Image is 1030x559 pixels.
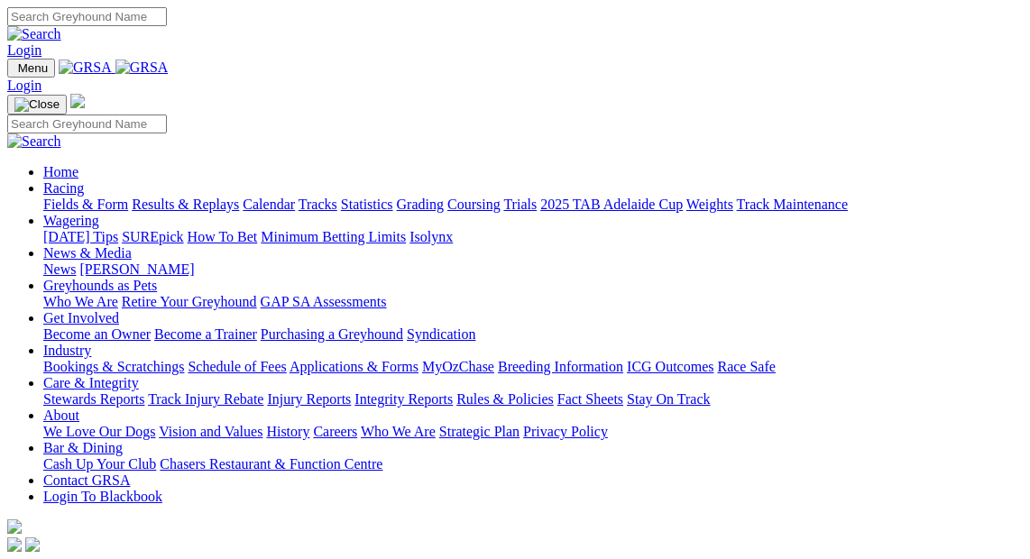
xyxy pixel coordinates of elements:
[14,97,60,112] img: Close
[43,310,119,325] a: Get Involved
[261,326,403,342] a: Purchasing a Greyhound
[43,326,1023,343] div: Get Involved
[59,60,112,76] img: GRSA
[7,95,67,115] button: Toggle navigation
[313,424,357,439] a: Careers
[540,197,683,212] a: 2025 TAB Adelaide Cup
[188,359,286,374] a: Schedule of Fees
[7,78,41,93] a: Login
[557,391,623,407] a: Fact Sheets
[43,213,99,228] a: Wagering
[409,229,453,244] a: Isolynx
[261,294,387,309] a: GAP SA Assessments
[7,519,22,534] img: logo-grsa-white.png
[43,261,1023,278] div: News & Media
[397,197,444,212] a: Grading
[267,391,351,407] a: Injury Reports
[43,197,1023,213] div: Racing
[43,489,162,504] a: Login To Blackbook
[43,424,155,439] a: We Love Our Dogs
[290,359,418,374] a: Applications & Forms
[154,326,257,342] a: Become a Trainer
[299,197,337,212] a: Tracks
[43,391,144,407] a: Stewards Reports
[122,229,183,244] a: SUREpick
[43,245,132,261] a: News & Media
[25,537,40,552] img: twitter.svg
[18,61,48,75] span: Menu
[7,537,22,552] img: facebook.svg
[43,440,123,455] a: Bar & Dining
[43,180,84,196] a: Racing
[43,408,79,423] a: About
[503,197,537,212] a: Trials
[439,424,520,439] a: Strategic Plan
[686,197,733,212] a: Weights
[43,343,91,358] a: Industry
[737,197,848,212] a: Track Maintenance
[70,94,85,108] img: logo-grsa-white.png
[43,456,156,472] a: Cash Up Your Club
[341,197,393,212] a: Statistics
[43,278,157,293] a: Greyhounds as Pets
[115,60,169,76] img: GRSA
[456,391,554,407] a: Rules & Policies
[43,391,1023,408] div: Care & Integrity
[188,229,258,244] a: How To Bet
[407,326,475,342] a: Syndication
[43,424,1023,440] div: About
[43,456,1023,472] div: Bar & Dining
[7,133,61,150] img: Search
[523,424,608,439] a: Privacy Policy
[43,229,118,244] a: [DATE] Tips
[43,359,184,374] a: Bookings & Scratchings
[627,359,713,374] a: ICG Outcomes
[43,326,151,342] a: Become an Owner
[266,424,309,439] a: History
[43,294,118,309] a: Who We Are
[79,261,194,277] a: [PERSON_NAME]
[422,359,494,374] a: MyOzChase
[7,115,167,133] input: Search
[447,197,501,212] a: Coursing
[7,7,167,26] input: Search
[717,359,775,374] a: Race Safe
[7,42,41,58] a: Login
[43,472,130,488] a: Contact GRSA
[243,197,295,212] a: Calendar
[43,261,76,277] a: News
[43,294,1023,310] div: Greyhounds as Pets
[43,197,128,212] a: Fields & Form
[498,359,623,374] a: Breeding Information
[43,229,1023,245] div: Wagering
[43,164,78,179] a: Home
[160,456,382,472] a: Chasers Restaurant & Function Centre
[43,359,1023,375] div: Industry
[43,375,139,390] a: Care & Integrity
[7,59,55,78] button: Toggle navigation
[361,424,436,439] a: Who We Are
[7,26,61,42] img: Search
[132,197,239,212] a: Results & Replays
[261,229,406,244] a: Minimum Betting Limits
[148,391,263,407] a: Track Injury Rebate
[627,391,710,407] a: Stay On Track
[354,391,453,407] a: Integrity Reports
[159,424,262,439] a: Vision and Values
[122,294,257,309] a: Retire Your Greyhound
